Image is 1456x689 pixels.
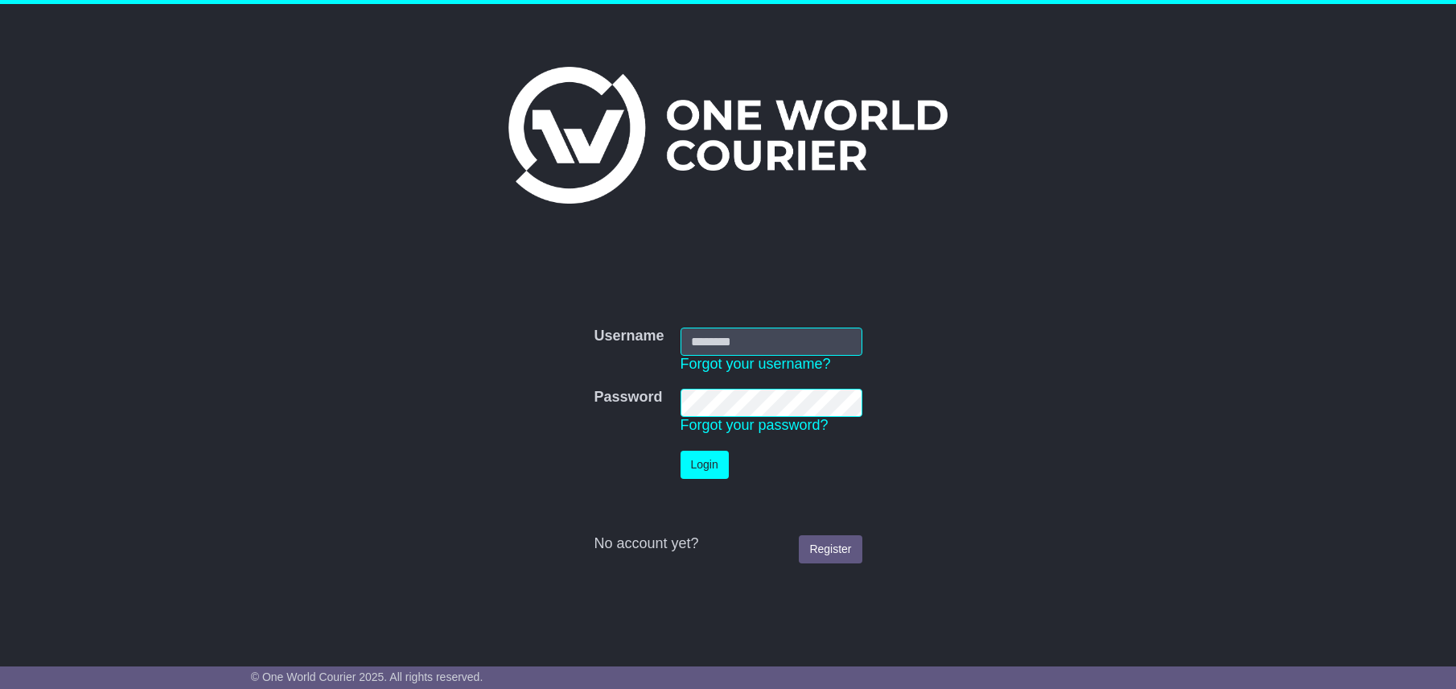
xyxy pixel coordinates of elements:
a: Forgot your password? [681,417,829,433]
a: Forgot your username? [681,356,831,372]
a: Register [799,535,862,563]
label: Password [594,389,662,406]
label: Username [594,328,664,345]
img: One World [508,67,948,204]
span: © One World Courier 2025. All rights reserved. [251,670,483,683]
button: Login [681,451,729,479]
div: No account yet? [594,535,862,553]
